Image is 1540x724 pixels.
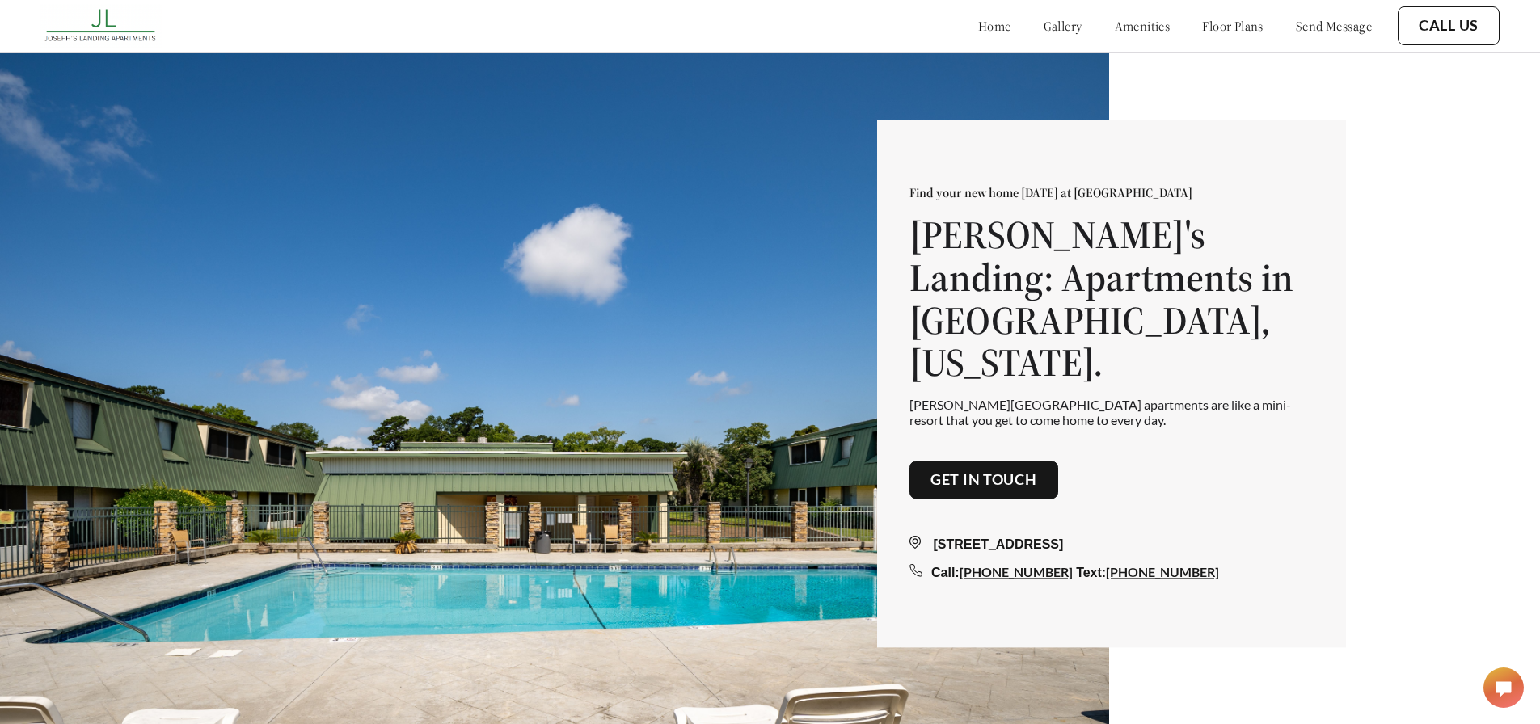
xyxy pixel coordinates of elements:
[909,397,1314,427] p: [PERSON_NAME][GEOGRAPHIC_DATA] apartments are like a mini-resort that you get to come home to eve...
[1419,17,1479,35] a: Call Us
[909,461,1058,499] button: Get in touch
[909,184,1314,200] p: Find your new home [DATE] at [GEOGRAPHIC_DATA]
[978,18,1011,34] a: home
[1076,566,1106,579] span: Text:
[1296,18,1372,34] a: send message
[1202,18,1264,34] a: floor plans
[909,213,1314,384] h1: [PERSON_NAME]'s Landing: Apartments in [GEOGRAPHIC_DATA], [US_STATE].
[930,471,1037,489] a: Get in touch
[909,535,1314,554] div: [STREET_ADDRESS]
[1115,18,1171,34] a: amenities
[931,566,960,579] span: Call:
[1398,6,1500,45] button: Call Us
[1044,18,1082,34] a: gallery
[1106,564,1219,579] a: [PHONE_NUMBER]
[960,564,1073,579] a: [PHONE_NUMBER]
[40,4,162,48] img: josephs_landing_logo.png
